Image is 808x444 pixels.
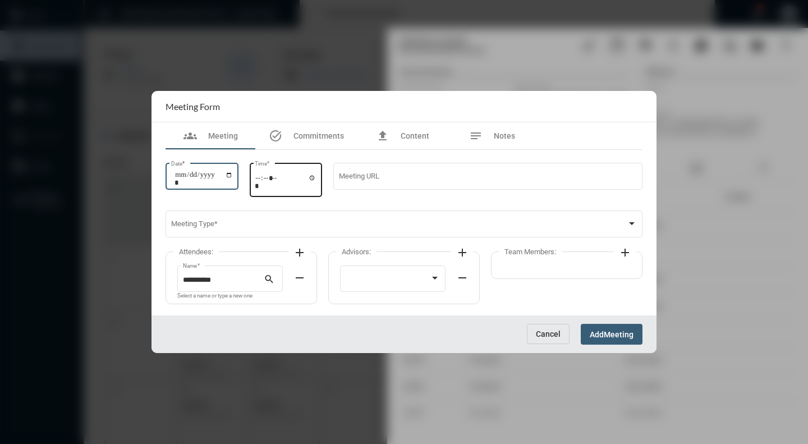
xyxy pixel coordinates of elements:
[264,273,277,287] mat-icon: search
[581,324,642,345] button: AddMeeting
[456,271,469,285] mat-icon: remove
[293,246,306,259] mat-icon: add
[536,329,561,338] span: Cancel
[269,129,282,143] mat-icon: task_alt
[208,131,238,140] span: Meeting
[336,248,377,256] label: Advisors:
[166,101,220,112] h2: Meeting Form
[456,246,469,259] mat-icon: add
[173,248,219,256] label: Attendees:
[527,324,570,344] button: Cancel
[469,129,483,143] mat-icon: notes
[618,246,632,259] mat-icon: add
[494,131,515,140] span: Notes
[376,129,389,143] mat-icon: file_upload
[183,129,197,143] mat-icon: groups
[604,330,633,339] span: Meeting
[499,248,562,256] label: Team Members:
[293,131,344,140] span: Commitments
[177,293,252,299] mat-hint: Select a name or type a new one
[293,271,306,285] mat-icon: remove
[590,330,604,339] span: Add
[401,131,429,140] span: Content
